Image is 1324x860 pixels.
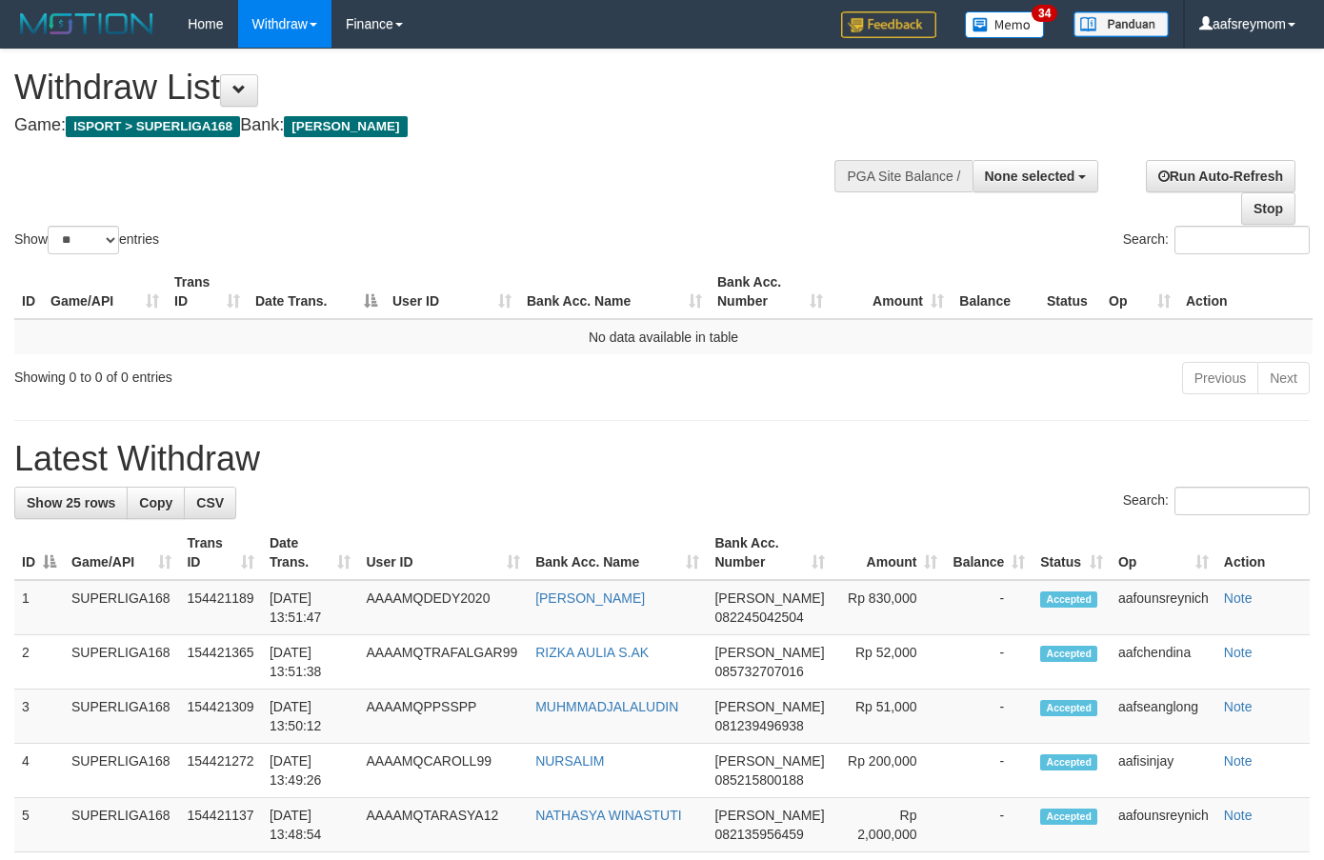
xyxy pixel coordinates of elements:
img: Feedback.jpg [841,11,936,38]
td: - [945,635,1033,690]
td: AAAAMQCAROLL99 [358,744,528,798]
td: SUPERLIGA168 [64,744,179,798]
td: [DATE] 13:48:54 [262,798,359,852]
a: Copy [127,487,185,519]
td: Rp 52,000 [833,635,946,690]
td: - [945,744,1033,798]
td: 4 [14,744,64,798]
img: panduan.png [1073,11,1169,37]
td: aafisinjay [1111,744,1216,798]
span: Copy 082245042504 to clipboard [714,610,803,625]
h1: Latest Withdraw [14,440,1310,478]
label: Show entries [14,226,159,254]
td: 154421272 [179,744,261,798]
span: None selected [985,169,1075,184]
a: MUHMMADJALALUDIN [535,699,678,714]
a: [PERSON_NAME] [535,590,645,606]
th: Status: activate to sort column ascending [1033,526,1111,580]
span: [PERSON_NAME] [714,753,824,769]
span: [PERSON_NAME] [714,590,824,606]
td: SUPERLIGA168 [64,635,179,690]
th: Game/API: activate to sort column ascending [64,526,179,580]
span: [PERSON_NAME] [714,645,824,660]
a: RIZKA AULIA S.AK [535,645,649,660]
span: Accepted [1040,646,1097,662]
span: [PERSON_NAME] [714,808,824,823]
td: 154421309 [179,690,261,744]
span: Copy 085732707016 to clipboard [714,664,803,679]
button: None selected [973,160,1099,192]
th: Amount: activate to sort column ascending [831,265,952,319]
th: Trans ID: activate to sort column ascending [179,526,261,580]
span: Accepted [1040,809,1097,825]
td: Rp 2,000,000 [833,798,946,852]
th: Op: activate to sort column ascending [1111,526,1216,580]
th: Game/API: activate to sort column ascending [43,265,167,319]
h4: Game: Bank: [14,116,864,135]
th: Balance: activate to sort column ascending [945,526,1033,580]
a: Stop [1241,192,1295,225]
th: User ID: activate to sort column ascending [358,526,528,580]
th: Op: activate to sort column ascending [1101,265,1178,319]
a: Note [1224,753,1253,769]
input: Search: [1174,487,1310,515]
span: Copy 081239496938 to clipboard [714,718,803,733]
th: ID [14,265,43,319]
td: No data available in table [14,319,1313,354]
span: [PERSON_NAME] [714,699,824,714]
td: SUPERLIGA168 [64,690,179,744]
span: Copy 085215800188 to clipboard [714,772,803,788]
a: Run Auto-Refresh [1146,160,1295,192]
th: Date Trans.: activate to sort column ascending [262,526,359,580]
td: - [945,798,1033,852]
th: Bank Acc. Name: activate to sort column ascending [519,265,710,319]
td: aafseanglong [1111,690,1216,744]
th: Balance [952,265,1039,319]
a: NURSALIM [535,753,604,769]
img: MOTION_logo.png [14,10,159,38]
td: aafounsreynich [1111,580,1216,635]
span: Copy [139,495,172,510]
span: Accepted [1040,700,1097,716]
td: 1 [14,580,64,635]
td: SUPERLIGA168 [64,798,179,852]
select: Showentries [48,226,119,254]
th: Date Trans.: activate to sort column descending [248,265,385,319]
th: Action [1216,526,1310,580]
td: 154421365 [179,635,261,690]
a: Note [1224,808,1253,823]
a: Show 25 rows [14,487,128,519]
div: Showing 0 to 0 of 0 entries [14,360,537,387]
td: aafounsreynich [1111,798,1216,852]
span: [PERSON_NAME] [284,116,407,137]
td: AAAAMQTRAFALGAR99 [358,635,528,690]
a: Previous [1182,362,1258,394]
input: Search: [1174,226,1310,254]
div: PGA Site Balance / [834,160,972,192]
td: - [945,690,1033,744]
span: CSV [196,495,224,510]
td: Rp 200,000 [833,744,946,798]
th: User ID: activate to sort column ascending [385,265,519,319]
td: [DATE] 13:51:38 [262,635,359,690]
td: AAAAMQPPSSPP [358,690,528,744]
span: Accepted [1040,591,1097,608]
td: Rp 830,000 [833,580,946,635]
th: Amount: activate to sort column ascending [833,526,946,580]
td: - [945,580,1033,635]
td: AAAAMQTARASYA12 [358,798,528,852]
span: Accepted [1040,754,1097,770]
td: 3 [14,690,64,744]
a: Note [1224,590,1253,606]
td: 5 [14,798,64,852]
span: Copy 082135956459 to clipboard [714,827,803,842]
td: Rp 51,000 [833,690,946,744]
a: Note [1224,645,1253,660]
th: Trans ID: activate to sort column ascending [167,265,248,319]
label: Search: [1123,487,1310,515]
td: 2 [14,635,64,690]
span: 34 [1032,5,1057,22]
td: AAAAMQDEDY2020 [358,580,528,635]
a: Note [1224,699,1253,714]
a: NATHASYA WINASTUTI [535,808,682,823]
